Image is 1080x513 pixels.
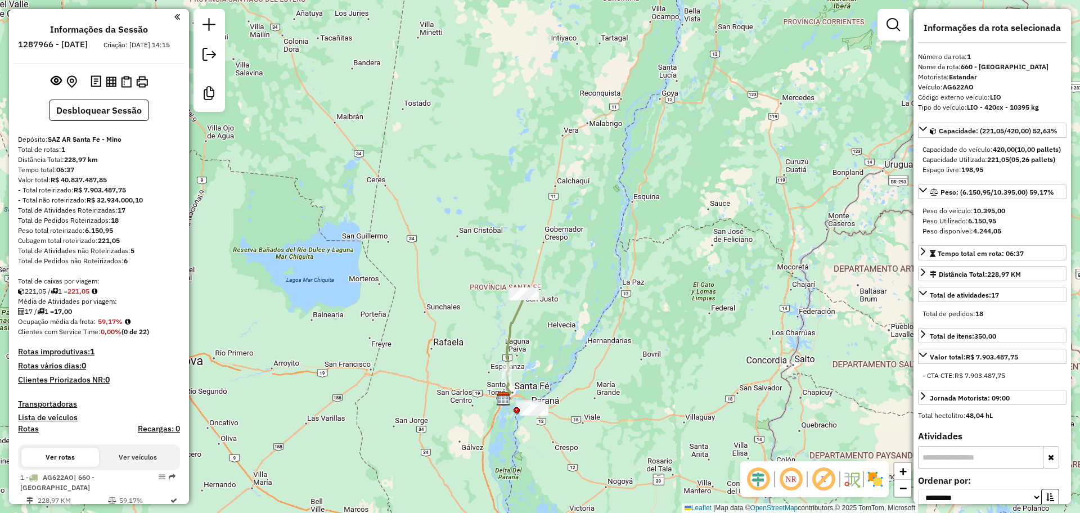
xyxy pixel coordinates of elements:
[987,270,1021,278] span: 228,97 KM
[930,393,1010,403] div: Jornada Motorista: 09:00
[894,463,911,480] a: Zoom in
[517,400,545,411] div: Atividade não roteirizada - INC S.A.
[866,470,884,488] img: Exibir/Ocultar setores
[90,346,94,357] strong: 1
[516,402,544,413] div: Atividade não roteirizada - COTO C.I.C.S.A.
[918,201,1066,241] div: Peso: (6.150,95/10.395,00) 59,17%
[48,135,121,143] strong: SAZ AR Santa Fe - Mino
[968,217,996,225] strong: 6.150,95
[18,256,180,266] div: Total de Pedidos não Roteirizados:
[18,39,88,49] h6: 1287966 - [DATE]
[18,185,180,195] div: - Total roteirizado:
[899,481,907,495] span: −
[88,73,103,91] button: Logs desbloquear sessão
[918,474,1066,487] label: Ordenar por:
[973,206,1005,215] strong: 10.395,00
[930,291,999,299] span: Total de atividades:
[48,73,64,91] button: Exibir sessão original
[918,411,1066,421] div: Total hectolitro:
[18,413,180,422] h4: Lista de veículos
[85,226,113,235] strong: 6.150,95
[918,123,1066,138] a: Capacidade: (221,05/420,00) 52,63%
[37,308,44,315] i: Total de rotas
[949,73,977,81] strong: Estandar
[967,103,1039,111] strong: LIO - 420cx - 10395 kg
[922,226,1062,236] div: Peso disponível:
[18,175,180,185] div: Valor total:
[918,245,1066,260] a: Tempo total em rota: 06:37
[991,291,999,299] strong: 17
[745,466,772,493] span: Ocultar deslocamento
[918,287,1066,302] a: Total de atividades:17
[1041,489,1059,506] button: Ordem crescente
[198,43,220,69] a: Exportar sessão
[26,497,33,504] i: Distância Total
[64,73,79,91] button: Centralizar mapa no depósito ou ponto de apoio
[520,404,548,416] div: Atividade não roteirizada - INC S.A.
[159,474,165,480] em: Opções
[18,317,96,326] span: Ocupação média da frota:
[918,22,1066,33] h4: Informações da rota selecionada
[930,352,1018,362] div: Valor total:
[18,145,180,155] div: Total de rotas:
[918,82,1066,92] div: Veículo:
[43,473,74,481] span: AG622AO
[918,304,1066,323] div: Total de atividades:17
[810,466,837,493] span: Exibir rótulo
[118,206,125,214] strong: 17
[922,206,1005,215] span: Peso do veículo:
[918,92,1066,102] div: Código externo veículo:
[987,155,1009,164] strong: 221,05
[777,466,804,493] span: Ocultar NR
[18,134,180,145] div: Depósito:
[938,249,1024,258] span: Tempo total em rota: 06:37
[18,286,180,296] div: 221,05 / 1 =
[922,145,1062,155] div: Capacidade do veículo:
[174,10,180,23] a: Clique aqui para minimizar o painel
[18,361,180,371] h4: Rotas vários dias:
[18,215,180,226] div: Total de Pedidos Roteirizados:
[993,145,1015,154] strong: 420,00
[713,504,715,512] span: |
[18,155,180,165] div: Distância Total:
[922,371,1062,381] div: - CTA CTE:
[973,227,1001,235] strong: 4.244,05
[18,246,180,256] div: Total de Atividades não Roteirizadas:
[108,497,116,504] i: % de utilização do peso
[682,503,918,513] div: Map data © contributors,© 2025 TomTom, Microsoft
[918,72,1066,82] div: Motorista:
[18,308,25,315] i: Total de Atividades
[18,375,180,385] h4: Clientes Priorizados NR:
[961,165,983,174] strong: 198,95
[101,327,121,336] strong: 0,00%
[18,165,180,175] div: Tempo total:
[918,431,1066,442] h4: Atividades
[18,296,180,307] div: Média de Atividades por viagem:
[685,504,712,512] a: Leaflet
[103,74,119,89] button: Visualizar relatório de Roteirização
[92,288,97,295] i: Meta Caixas/viagem: 294,28 Diferença: -73,23
[18,347,180,357] h4: Rotas improdutivas:
[138,424,180,434] h4: Recargas: 0
[918,184,1066,199] a: Peso: (6.150,95/10.395,00) 59,17%
[49,100,149,121] button: Desbloquear Sessão
[64,155,98,164] strong: 228,97 km
[955,371,1005,380] span: R$ 7.903.487,75
[50,24,148,35] h4: Informações da Sessão
[940,188,1054,196] span: Peso: (6.150,95/10.395,00) 59,17%
[930,269,1021,280] div: Distância Total:
[943,83,974,91] strong: AG622AO
[98,317,123,326] strong: 59,17%
[134,74,150,90] button: Imprimir Rotas
[119,495,169,506] td: 59,17%
[18,288,25,295] i: Cubagem total roteirizado
[918,328,1066,343] a: Total de itens:350,00
[18,424,39,434] a: Rotas
[51,288,58,295] i: Total de rotas
[750,504,798,512] a: OpenStreetMap
[20,473,94,492] span: 1 -
[124,256,128,265] strong: 6
[18,307,180,317] div: 17 / 1 =
[18,276,180,286] div: Total de caixas por viagem:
